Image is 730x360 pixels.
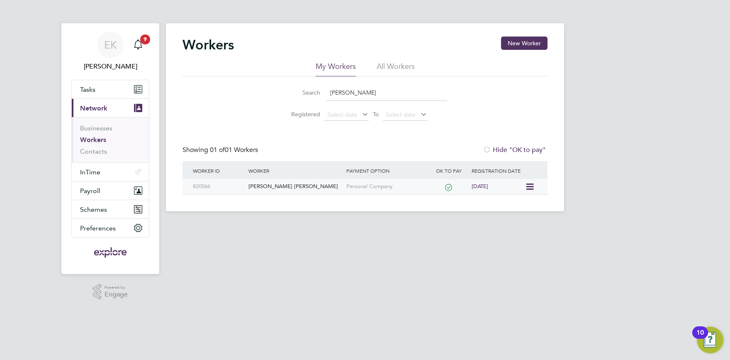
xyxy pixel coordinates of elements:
[344,179,428,194] div: Personal Company
[80,86,95,93] span: Tasks
[72,99,149,117] button: Network
[80,187,100,195] span: Payroll
[80,168,100,176] span: InTime
[71,32,149,71] a: EK[PERSON_NAME]
[344,161,428,180] div: Payment Option
[210,146,258,154] span: 01 Workers
[80,136,106,144] a: Workers
[246,161,344,180] div: Worker
[210,146,225,154] span: 01 of
[104,39,117,50] span: EK
[470,161,539,180] div: Registration Date
[71,61,149,71] span: Elena Kazi
[72,219,149,237] button: Preferences
[501,37,547,50] button: New Worker
[80,147,107,155] a: Contacts
[370,109,381,120] span: To
[72,80,149,98] a: Tasks
[80,224,116,232] span: Preferences
[191,179,525,186] a: 820566[PERSON_NAME] [PERSON_NAME]Personal Company[DATE]
[386,111,416,118] span: Select date
[326,85,447,101] input: Name, email or phone number
[72,117,149,162] div: Network
[696,333,704,343] div: 10
[182,37,234,53] h2: Workers
[93,284,128,300] a: Powered byEngage
[80,104,107,112] span: Network
[283,89,320,96] label: Search
[483,146,546,154] label: Hide "OK to pay"
[327,111,357,118] span: Select date
[61,23,159,274] nav: Main navigation
[80,206,107,213] span: Schemes
[191,179,246,194] div: 820566
[316,61,356,76] li: My Workers
[140,34,150,44] span: 9
[472,183,488,190] span: [DATE]
[72,163,149,181] button: InTime
[130,32,146,58] a: 9
[80,124,112,132] a: Businesses
[72,200,149,218] button: Schemes
[105,291,128,298] span: Engage
[191,161,246,180] div: Worker ID
[182,146,260,154] div: Showing
[428,161,470,180] div: OK to pay
[105,284,128,291] span: Powered by
[377,61,415,76] li: All Workers
[93,246,128,259] img: exploregroup-logo-retina.png
[697,327,723,353] button: Open Resource Center, 10 new notifications
[71,246,149,259] a: Go to home page
[72,181,149,200] button: Payroll
[246,179,344,194] div: [PERSON_NAME] [PERSON_NAME]
[283,110,320,118] label: Registered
